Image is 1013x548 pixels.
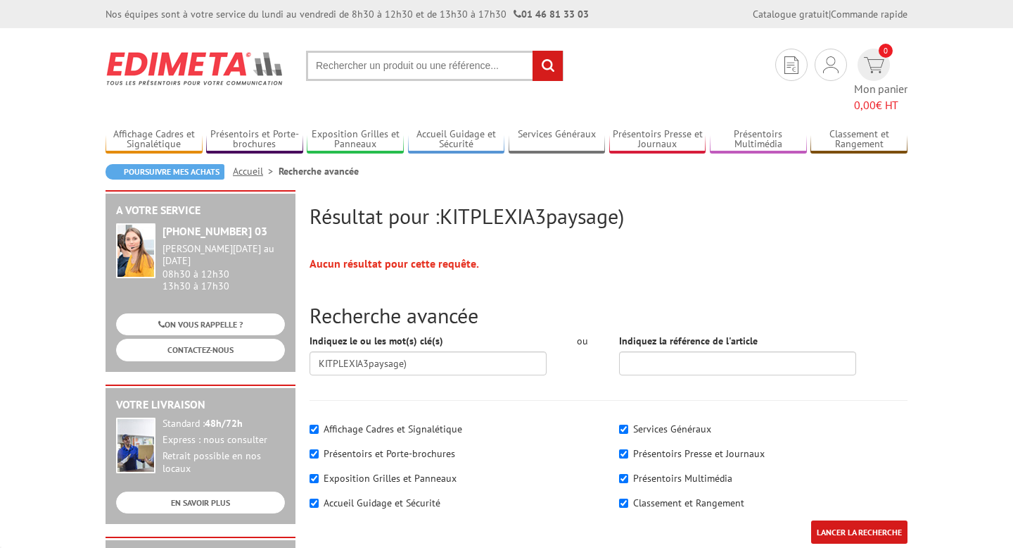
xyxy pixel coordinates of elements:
[310,334,443,348] label: Indiquez le ou les mot(s) clé(s)
[619,425,628,434] input: Services Généraux
[324,497,440,509] label: Accueil Guidage et Sécurité
[116,313,285,335] a: ON VOUS RAPPELLE ?
[163,450,285,475] div: Retrait possible en nos locaux
[514,8,589,20] strong: 01 46 81 33 03
[116,399,285,411] h2: Votre livraison
[619,499,628,508] input: Classement et Rangement
[753,7,907,21] div: |
[310,474,319,483] input: Exposition Grilles et Panneaux
[854,97,907,113] span: € HT
[619,334,758,348] label: Indiquez la référence de l'article
[633,423,711,435] label: Services Généraux
[854,49,907,113] a: devis rapide 0 Mon panier 0,00€ HT
[310,499,319,508] input: Accueil Guidage et Sécurité
[854,81,907,113] span: Mon panier
[440,202,624,230] span: KITPLEXIA3paysage)
[609,128,706,151] a: Présentoirs Presse et Journaux
[633,472,732,485] label: Présentoirs Multimédia
[116,339,285,361] a: CONTACTEZ-NOUS
[509,128,606,151] a: Services Généraux
[306,51,563,81] input: Rechercher un produit ou une référence...
[116,418,155,473] img: widget-livraison.jpg
[619,449,628,459] input: Présentoirs Presse et Journaux
[324,447,455,460] label: Présentoirs et Porte-brochures
[163,243,285,292] div: 08h30 à 12h30 13h30 à 17h30
[753,8,829,20] a: Catalogue gratuit
[279,164,359,178] li: Recherche avancée
[163,418,285,430] div: Standard :
[106,164,224,180] a: Poursuivre mes achats
[324,423,462,435] label: Affichage Cadres et Signalétique
[116,204,285,217] h2: A votre service
[310,425,319,434] input: Affichage Cadres et Signalétique
[619,474,628,483] input: Présentoirs Multimédia
[831,8,907,20] a: Commande rapide
[879,44,893,58] span: 0
[163,224,267,238] strong: [PHONE_NUMBER] 03
[533,51,563,81] input: rechercher
[310,204,907,228] h2: Résultat pour :
[810,128,907,151] a: Classement et Rangement
[784,56,798,74] img: devis rapide
[233,165,279,178] a: Accueil
[106,7,589,21] div: Nos équipes sont à votre service du lundi au vendredi de 8h30 à 12h30 et de 13h30 à 17h30
[310,256,479,270] strong: Aucun résultat pour cette requête.
[633,497,744,509] label: Classement et Rangement
[116,223,155,278] img: widget-service.jpg
[116,492,285,513] a: EN SAVOIR PLUS
[568,334,598,348] div: ou
[324,472,457,485] label: Exposition Grilles et Panneaux
[310,304,907,327] h2: Recherche avancée
[205,417,243,430] strong: 48h/72h
[710,128,807,151] a: Présentoirs Multimédia
[106,42,285,94] img: Edimeta
[408,128,505,151] a: Accueil Guidage et Sécurité
[163,434,285,447] div: Express : nous consulter
[106,128,203,151] a: Affichage Cadres et Signalétique
[310,449,319,459] input: Présentoirs et Porte-brochures
[163,243,285,267] div: [PERSON_NAME][DATE] au [DATE]
[823,56,839,73] img: devis rapide
[633,447,765,460] label: Présentoirs Presse et Journaux
[811,521,907,544] input: LANCER LA RECHERCHE
[854,98,876,112] span: 0,00
[206,128,303,151] a: Présentoirs et Porte-brochures
[307,128,404,151] a: Exposition Grilles et Panneaux
[864,57,884,73] img: devis rapide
